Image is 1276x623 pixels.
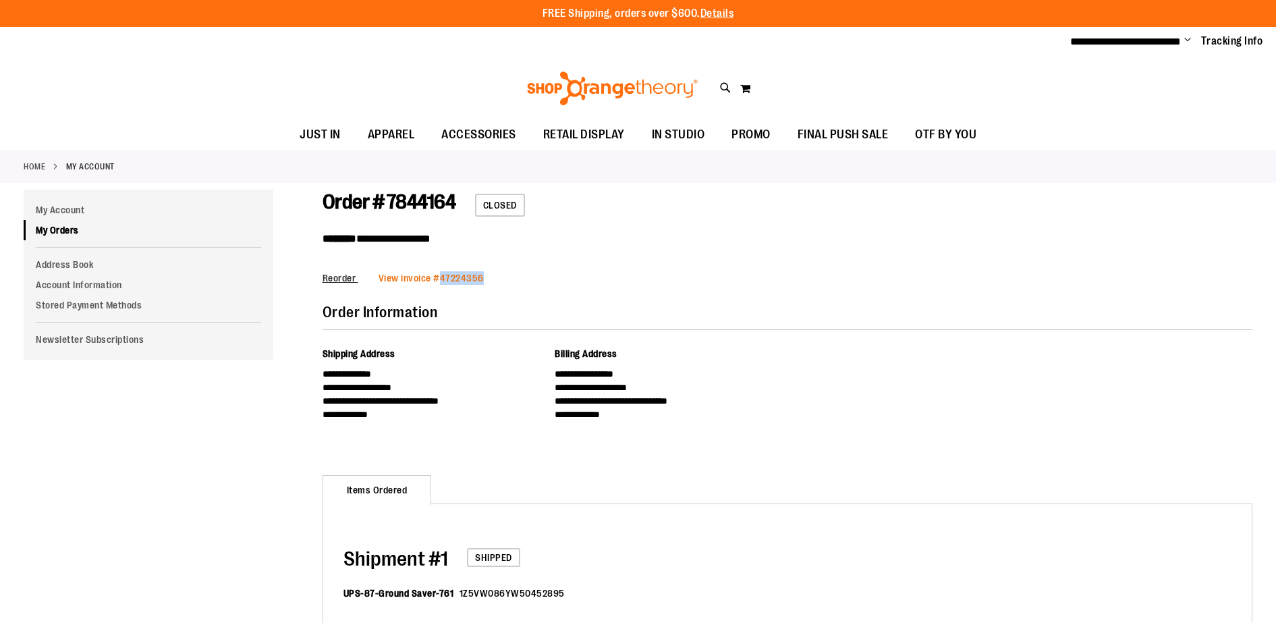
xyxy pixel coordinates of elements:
span: IN STUDIO [652,119,705,150]
a: Stored Payment Methods [24,295,273,315]
span: Order Information [323,304,438,321]
a: JUST IN [286,119,354,151]
span: 1 [343,547,448,570]
a: Details [700,7,734,20]
a: OTF BY YOU [901,119,990,151]
span: Shipment # [343,547,441,570]
dd: 1Z5VW086YW50452895 [460,587,565,600]
span: JUST IN [300,119,341,150]
a: RETAIL DISPLAY [530,119,638,151]
dt: UPS-87-Ground Saver-761 [343,587,454,600]
span: Closed [475,194,525,217]
a: My Orders [24,220,273,240]
span: ACCESSORIES [441,119,516,150]
span: Billing Address [555,348,617,359]
span: FINAL PUSH SALE [798,119,889,150]
span: Order # 7844164 [323,190,456,213]
a: Account Information [24,275,273,295]
span: RETAIL DISPLAY [543,119,625,150]
p: FREE Shipping, orders over $600. [543,6,734,22]
a: Reorder [323,273,358,283]
a: Newsletter Subscriptions [24,329,273,350]
span: View invoice # [379,273,440,283]
span: Reorder [323,273,356,283]
span: PROMO [731,119,771,150]
a: View invoice #47224356 [379,273,484,283]
a: FINAL PUSH SALE [784,119,902,151]
span: Shipped [467,548,520,567]
strong: Items Ordered [323,475,432,505]
span: OTF BY YOU [915,119,976,150]
img: Shop Orangetheory [525,72,700,105]
a: Home [24,161,45,173]
a: ACCESSORIES [428,119,530,151]
span: APPAREL [368,119,415,150]
button: Account menu [1184,34,1191,48]
span: Shipping Address [323,348,395,359]
a: PROMO [718,119,784,151]
a: APPAREL [354,119,428,151]
a: Address Book [24,254,273,275]
a: My Account [24,200,273,220]
strong: My Account [66,161,115,173]
a: IN STUDIO [638,119,719,151]
a: Tracking Info [1201,34,1263,49]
